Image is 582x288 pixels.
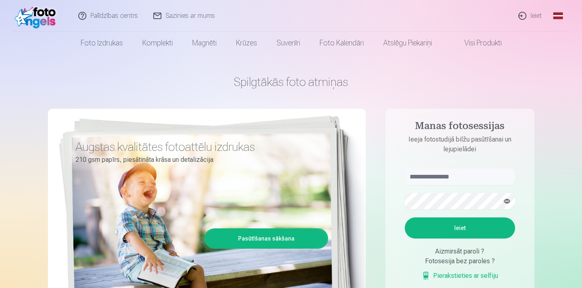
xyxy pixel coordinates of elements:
a: Pasūtīšanas sākšana [206,230,327,247]
a: Komplekti [133,32,183,54]
div: Aizmirsāt paroli ? [405,247,515,256]
h3: Augstas kvalitātes fotoattēlu izdrukas [75,140,322,154]
button: Ieiet [405,217,515,239]
a: Atslēgu piekariņi [374,32,442,54]
a: Krūzes [226,32,267,54]
p: 210 gsm papīrs, piesātināta krāsa un detalizācija [75,154,322,165]
a: Foto kalendāri [310,32,374,54]
a: Pierakstieties ar selfiju [422,271,498,281]
a: Visi produkti [442,32,511,54]
a: Foto izdrukas [71,32,133,54]
div: Fotosesija bez paroles ? [405,256,515,266]
p: Ieeja fotostudijā bilžu pasūtīšanai un lejupielādei [397,135,523,154]
img: /fa1 [15,3,60,28]
a: Suvenīri [267,32,310,54]
h4: Manas fotosessijas [397,120,523,135]
h1: Spilgtākās foto atmiņas [48,75,535,89]
a: Magnēti [183,32,226,54]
